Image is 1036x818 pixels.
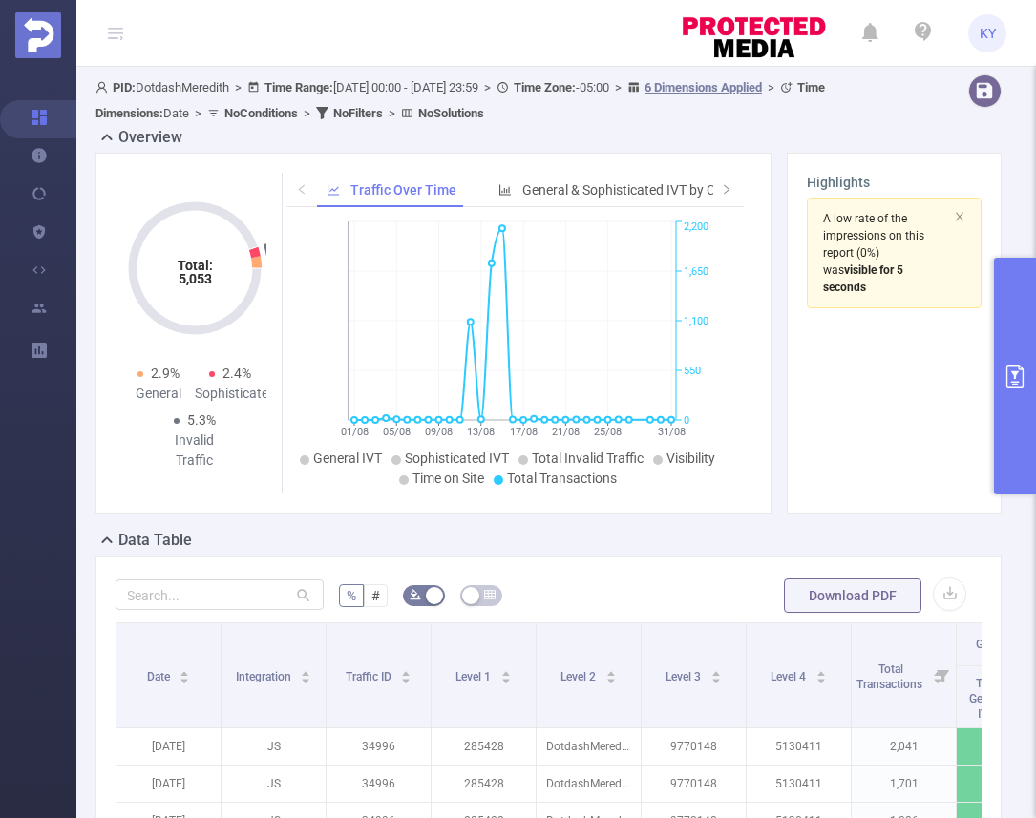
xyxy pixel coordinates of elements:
p: 5130411 [747,728,851,765]
i: icon: caret-up [180,668,190,674]
span: Total Invalid Traffic [532,451,644,466]
i: icon: bar-chart [498,183,512,197]
span: Sophisticated IVT [405,451,509,466]
i: icon: right [721,183,732,195]
span: > [189,106,207,120]
p: 5130411 [747,766,851,802]
u: 6 Dimensions Applied [645,80,762,94]
i: icon: caret-up [500,668,511,674]
p: JS [222,728,326,765]
tspan: Total: [177,258,212,273]
b: No Filters [333,106,383,120]
tspan: 1,650 [684,265,708,278]
span: % [347,588,356,603]
tspan: 1,100 [684,315,708,327]
span: Level 1 [455,670,494,683]
tspan: 5,053 [178,271,211,286]
i: icon: line-chart [327,183,340,197]
b: visible for 5 seconds [823,263,903,294]
div: Sort [605,668,617,680]
h3: Highlights [807,173,982,193]
span: 2.9% [151,366,180,381]
p: 34996 [327,728,431,765]
span: Total Transactions [507,471,617,486]
tspan: 17/08 [510,426,538,438]
span: > [229,80,247,94]
p: [DATE] [116,728,221,765]
h2: Data Table [118,529,192,552]
i: icon: caret-down [605,676,616,682]
button: icon: close [954,206,965,227]
p: 34996 [327,766,431,802]
p: [DATE] [116,766,221,802]
tspan: 05/08 [383,426,411,438]
span: General & Sophisticated IVT by Category [522,182,761,198]
span: > [298,106,316,120]
span: # [371,588,380,603]
i: icon: caret-up [301,668,311,674]
span: Traffic Over Time [350,182,456,198]
tspan: 550 [684,365,701,377]
div: Invalid Traffic [159,430,230,471]
i: icon: bg-colors [410,589,421,600]
b: No Solutions [418,106,484,120]
span: > [609,80,627,94]
p: 9770148 [642,728,746,765]
i: icon: caret-down [301,676,311,682]
tspan: 01/08 [341,426,369,438]
span: Date [147,670,173,683]
p: DotdashMeredith [537,766,641,802]
div: Sort [300,668,311,680]
div: Sophisticated [195,384,266,404]
span: Level 2 [560,670,599,683]
span: Traffic ID [346,670,394,683]
div: General [123,384,195,404]
p: 1,701 [852,766,956,802]
div: Sort [500,668,512,680]
span: was [823,263,903,294]
i: icon: left [297,183,308,195]
i: icon: caret-up [401,668,412,674]
p: 2,041 [852,728,956,765]
span: (0%) [823,212,924,294]
tspan: 09/08 [425,426,453,438]
span: Total General IVT [969,677,1007,721]
span: DotdashMeredith [DATE] 00:00 - [DATE] 23:59 -05:00 [95,80,825,120]
h2: Overview [118,126,182,149]
b: No Conditions [224,106,298,120]
div: Sort [815,668,827,680]
span: Level 3 [666,670,704,683]
span: Visibility [666,451,715,466]
i: icon: close [954,211,965,222]
b: PID: [113,80,136,94]
tspan: 21/08 [552,426,580,438]
i: icon: table [484,589,496,600]
span: Total Transactions [856,662,925,691]
i: icon: caret-down [180,676,190,682]
i: icon: user [95,81,113,94]
input: Search... [116,579,324,610]
i: Filter menu [929,623,956,727]
i: icon: caret-down [401,676,412,682]
p: 9770148 [642,766,746,802]
span: > [383,106,401,120]
span: > [762,80,780,94]
b: Time Zone: [514,80,576,94]
i: icon: caret-down [500,676,511,682]
span: General IVT [313,451,382,466]
p: 285428 [432,766,536,802]
div: Sort [400,668,412,680]
span: Level 4 [771,670,809,683]
span: KY [980,14,996,52]
tspan: 25/08 [595,426,623,438]
span: > [478,80,497,94]
tspan: 0 [684,414,689,427]
span: A low rate of the impressions on this report [823,212,924,260]
span: 5.3% [187,412,216,428]
tspan: 2,200 [684,221,708,234]
p: JS [222,766,326,802]
div: Sort [179,668,190,680]
button: Download PDF [784,578,921,613]
i: icon: caret-down [815,676,826,682]
span: General IVT [976,638,1034,651]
